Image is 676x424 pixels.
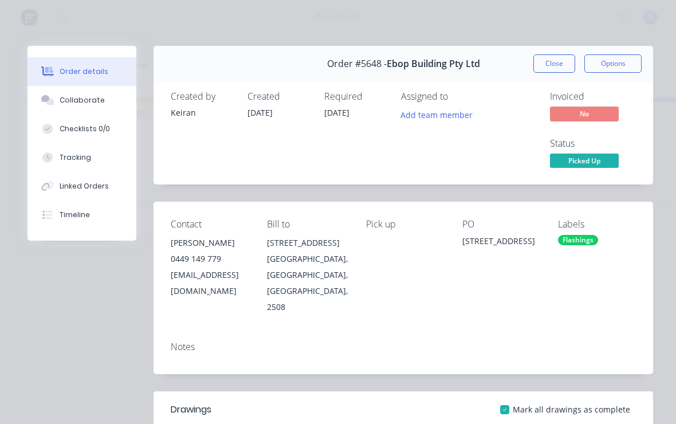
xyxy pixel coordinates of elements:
[513,403,630,415] span: Mark all drawings as complete
[267,235,348,251] div: [STREET_ADDRESS]
[550,107,619,121] span: No
[60,95,105,105] div: Collaborate
[27,172,136,201] button: Linked Orders
[247,91,311,102] div: Created
[27,143,136,172] button: Tracking
[247,107,273,118] span: [DATE]
[171,251,249,267] div: 0449 149 779
[401,91,516,102] div: Assigned to
[324,91,387,102] div: Required
[27,86,136,115] button: Collaborate
[60,124,110,134] div: Checklists 0/0
[550,91,636,102] div: Invoiced
[60,210,90,220] div: Timeline
[171,403,211,417] div: Drawings
[60,66,108,77] div: Order details
[366,219,444,230] div: Pick up
[171,235,249,251] div: [PERSON_NAME]
[584,54,642,73] button: Options
[327,58,387,69] span: Order #5648 -
[171,91,234,102] div: Created by
[60,181,109,191] div: Linked Orders
[462,235,540,251] div: [STREET_ADDRESS]
[267,251,348,315] div: [GEOGRAPHIC_DATA], [GEOGRAPHIC_DATA], [GEOGRAPHIC_DATA], 2508
[171,107,234,119] div: Keiran
[558,235,598,245] div: Flashings
[267,235,348,315] div: [STREET_ADDRESS][GEOGRAPHIC_DATA], [GEOGRAPHIC_DATA], [GEOGRAPHIC_DATA], 2508
[267,219,348,230] div: Bill to
[550,138,636,149] div: Status
[558,219,636,230] div: Labels
[401,107,479,122] button: Add team member
[171,341,636,352] div: Notes
[27,57,136,86] button: Order details
[171,219,249,230] div: Contact
[171,267,249,299] div: [EMAIL_ADDRESS][DOMAIN_NAME]
[395,107,479,122] button: Add team member
[27,115,136,143] button: Checklists 0/0
[550,154,619,168] span: Picked Up
[533,54,575,73] button: Close
[324,107,349,118] span: [DATE]
[27,201,136,229] button: Timeline
[171,235,249,299] div: [PERSON_NAME]0449 149 779[EMAIL_ADDRESS][DOMAIN_NAME]
[462,219,540,230] div: PO
[550,154,619,171] button: Picked Up
[387,58,480,69] span: Ebop Building Pty Ltd
[60,152,91,163] div: Tracking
